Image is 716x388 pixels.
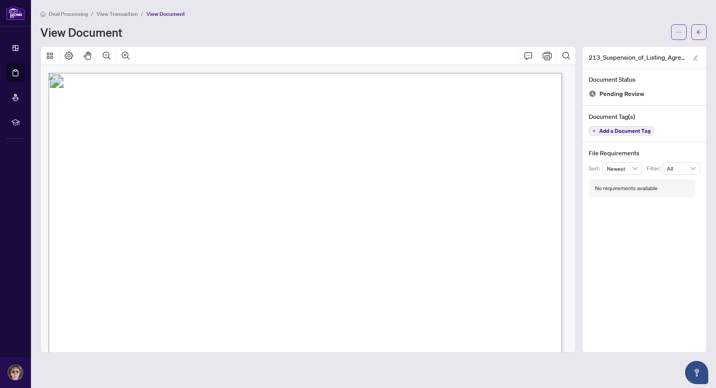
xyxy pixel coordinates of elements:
span: View Transaction [96,10,138,17]
span: Pending Review [600,89,644,99]
img: logo [6,6,25,20]
button: Open asap [685,361,708,384]
button: Add a Document Tag [589,126,654,136]
span: All [667,163,695,174]
span: 213_Suspension_of_Listing_Agreement_-_Authority_to_Offer_for_Lease_-_PropTx-[PERSON_NAME].pdf [589,53,685,62]
span: edit [693,55,698,60]
img: Profile Icon [8,365,23,380]
span: View Document [146,10,185,17]
span: ellipsis [676,29,682,35]
p: Sort: [589,164,602,173]
span: plus [592,129,596,133]
span: Add a Document Tag [599,128,651,134]
div: No requirements available [595,184,658,192]
img: Document Status [589,90,596,98]
h4: Document Status [589,75,700,84]
li: / [91,9,93,18]
h1: View Document [40,26,122,38]
h4: File Requirements [589,148,700,158]
span: Deal Processing [49,10,88,17]
span: arrow-left [696,29,702,35]
span: Newest [607,163,638,174]
p: Filter: [647,164,662,173]
li: / [141,9,143,18]
h4: Document Tag(s) [589,112,700,121]
span: home [40,11,46,17]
